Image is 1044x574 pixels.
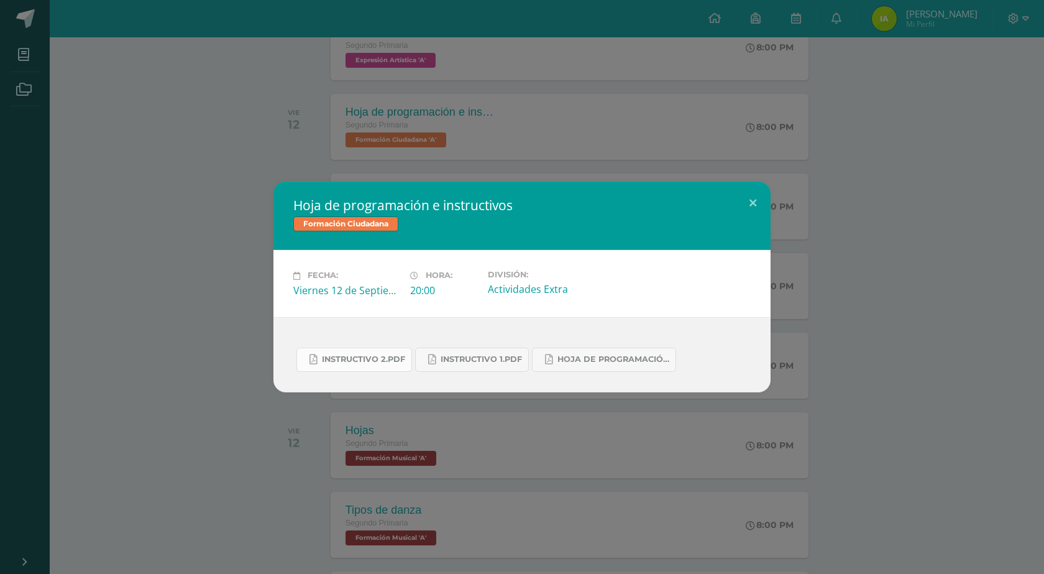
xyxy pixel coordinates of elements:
span: Formación Ciudadana [293,216,398,231]
div: Actividades Extra [488,282,595,296]
div: 20:00 [410,284,478,297]
span: Hoja de Programación 4.pdf [557,354,669,364]
button: Close (Esc) [735,182,771,224]
span: Hora: [426,271,452,280]
span: Fecha: [308,271,338,280]
span: Instructivo 1.pdf [441,354,522,364]
a: Instructivo 1.pdf [415,348,529,372]
span: Instructivo 2.pdf [322,354,405,364]
label: División: [488,270,595,279]
div: Viernes 12 de Septiembre [293,284,400,297]
h2: Hoja de programación e instructivos [293,197,751,214]
a: Hoja de Programación 4.pdf [532,348,676,372]
a: Instructivo 2.pdf [296,348,412,372]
